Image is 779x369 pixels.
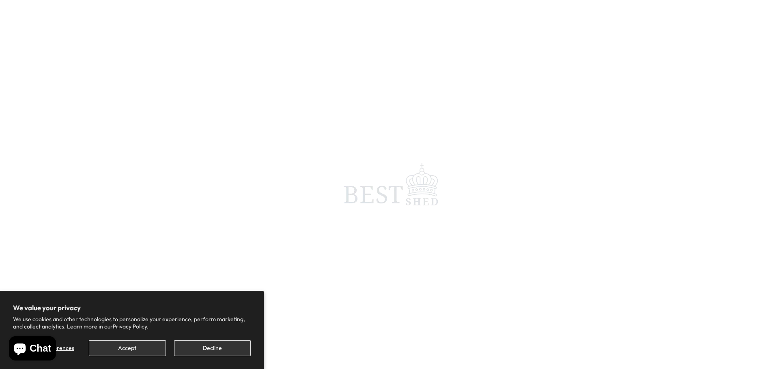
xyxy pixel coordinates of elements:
a: Privacy Policy. [113,323,148,330]
p: We use cookies and other technologies to personalize your experience, perform marketing, and coll... [13,316,251,330]
button: Decline [174,340,251,356]
inbox-online-store-chat: Shopify online store chat [6,336,58,363]
h2: We value your privacy [13,304,251,312]
button: Accept [89,340,166,356]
